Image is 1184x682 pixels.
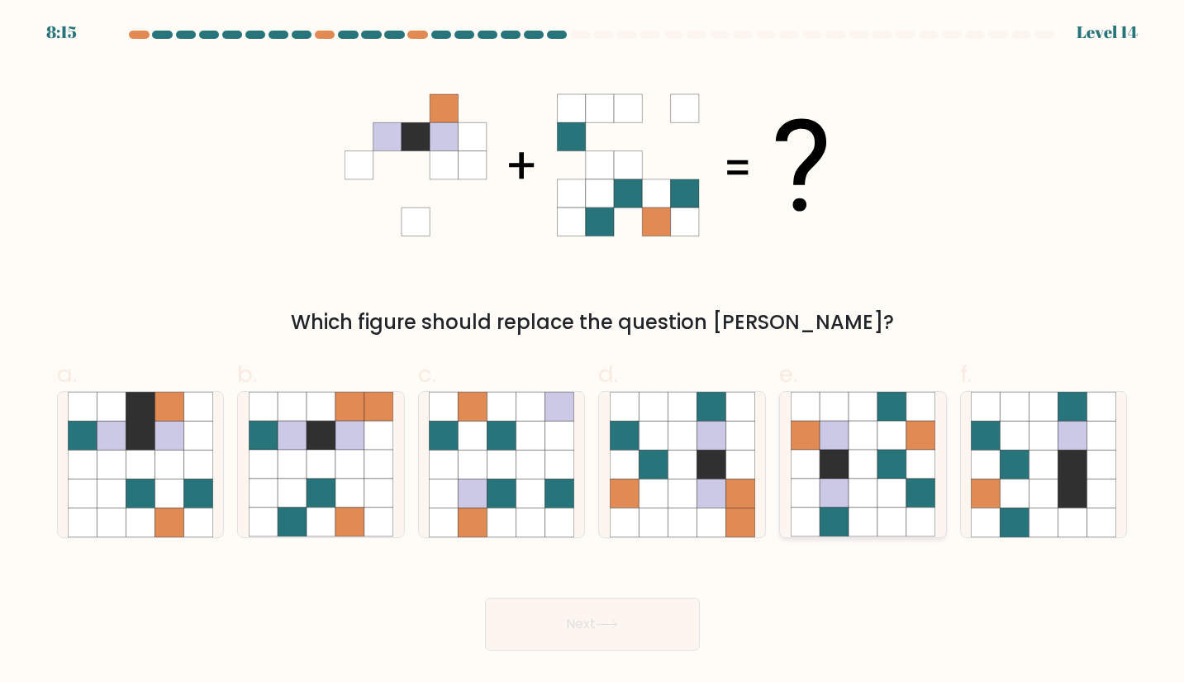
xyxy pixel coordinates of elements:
span: a. [57,358,77,390]
span: f. [960,358,972,390]
div: 8:15 [46,20,77,45]
span: e. [779,358,797,390]
button: Next [485,598,700,651]
span: c. [418,358,436,390]
span: d. [598,358,618,390]
span: b. [237,358,257,390]
div: Level 14 [1077,20,1138,45]
div: Which figure should replace the question [PERSON_NAME]? [67,308,1118,337]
